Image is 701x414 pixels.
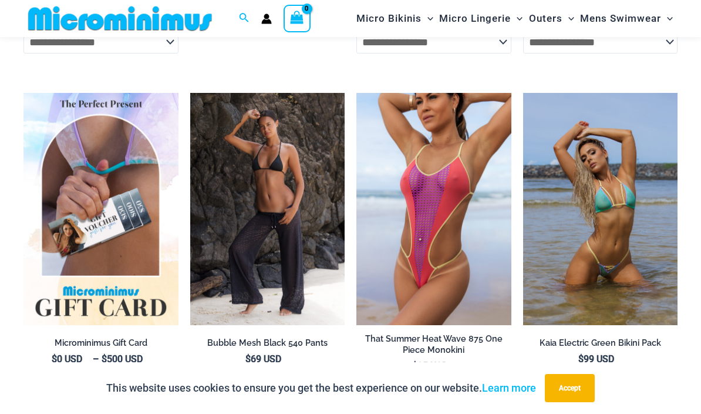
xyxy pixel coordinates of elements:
a: That Summer Heat Wave 875 One Piece Monokini [356,333,511,360]
span: Outers [529,4,562,34]
a: Learn more [482,382,536,394]
bdi: 99 USD [578,353,614,365]
a: Micro LingerieMenu ToggleMenu Toggle [436,4,525,34]
span: $ [245,353,251,365]
img: That Summer Heat Wave 875 One Piece Monokini 10 [356,93,511,325]
h2: Microminimus Gift Card [23,338,178,349]
a: Search icon link [239,11,250,26]
a: Bubble Mesh Black 540 Pants [190,338,345,353]
img: Kaia Electric Green 305 Top 445 Thong 04 [523,93,678,325]
span: Menu Toggle [422,4,433,34]
a: Micro BikinisMenu ToggleMenu Toggle [353,4,436,34]
span: $ [102,353,107,365]
img: Bubble Mesh Black 540 Pants 01 [190,93,345,325]
bdi: 69 USD [245,353,281,365]
span: Micro Lingerie [439,4,511,34]
button: Accept [545,374,595,402]
img: MM SHOP LOGO FLAT [23,5,217,32]
a: Mens SwimwearMenu ToggleMenu Toggle [577,4,676,34]
span: $ [52,353,57,365]
span: Menu Toggle [511,4,523,34]
img: Featured Gift Card [23,93,178,325]
a: Kaia Electric Green Bikini Pack [523,338,678,353]
a: Account icon link [261,14,272,24]
bdi: 0 USD [52,353,82,365]
span: Menu Toggle [562,4,574,34]
span: Mens Swimwear [580,4,661,34]
nav: Site Navigation [352,2,678,35]
span: $ [412,360,417,372]
a: Microminimus Gift Card [23,338,178,353]
span: Micro Bikinis [356,4,422,34]
h2: Bubble Mesh Black 540 Pants [190,338,345,349]
bdi: 95 USD [412,360,448,372]
a: Kaia Electric Green 305 Top 445 Thong 04Kaia Electric Green 305 Top 445 Thong 05Kaia Electric Gre... [523,93,678,325]
h2: That Summer Heat Wave 875 One Piece Monokini [356,333,511,355]
a: OutersMenu ToggleMenu Toggle [526,4,577,34]
p: This website uses cookies to ensure you get the best experience on our website. [106,379,536,397]
span: – [23,353,178,366]
bdi: 500 USD [102,353,143,365]
a: Bubble Mesh Black 540 Pants 01Bubble Mesh Black 540 Pants 03Bubble Mesh Black 540 Pants 03 [190,93,345,325]
a: View Shopping Cart, empty [284,5,311,32]
span: $ [578,353,584,365]
a: That Summer Heat Wave 875 One Piece Monokini 10That Summer Heat Wave 875 One Piece Monokini 12Tha... [356,93,511,325]
span: Menu Toggle [661,4,673,34]
h2: Kaia Electric Green Bikini Pack [523,338,678,349]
